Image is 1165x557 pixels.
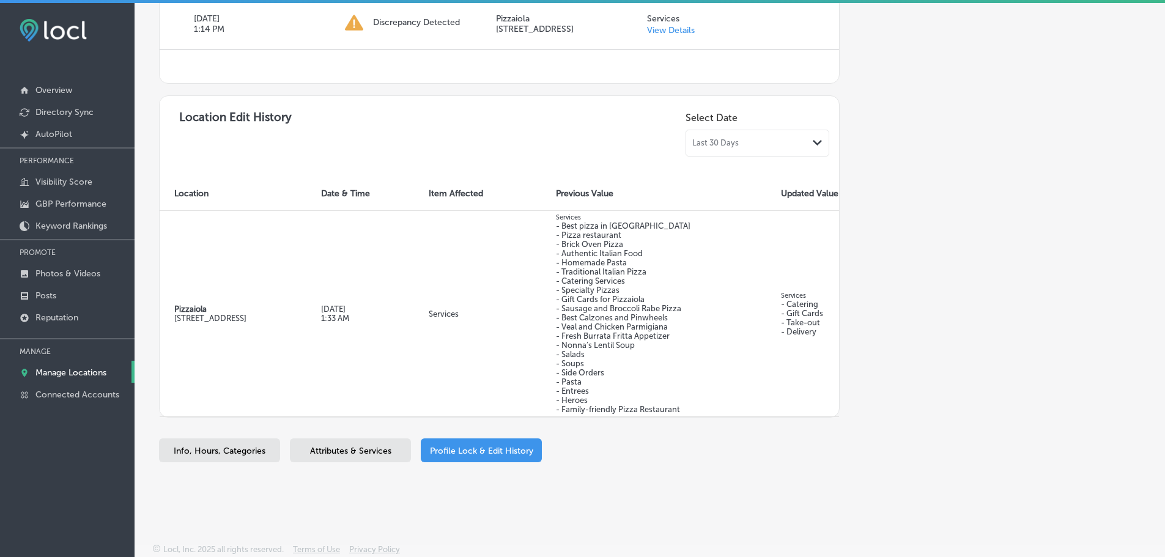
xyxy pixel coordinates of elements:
p: AutoPilot [35,129,72,139]
p: Reputation [35,312,78,323]
p: 1:33 AM [321,314,399,323]
p: - Nonna’s Lentil Soup [556,341,690,350]
p: - Salads [556,350,690,359]
p: Services [429,309,527,319]
p: - Family-friendly Pizza Restaurant [556,405,690,414]
p: [STREET_ADDRESS] [496,24,609,34]
p: - Catering [781,300,823,309]
th: Item Affected [414,177,541,211]
span: Info, Hours, Categories [174,446,265,456]
p: Keyword Rankings [35,221,107,231]
p: - Best pizza in [GEOGRAPHIC_DATA] [556,221,690,231]
p: - Veal and Chicken Parmigiana [556,322,690,331]
p: Photos & Videos [35,268,100,279]
p: - Pizza restaurant [556,231,690,240]
img: fda3e92497d09a02dc62c9cd864e3231.png [20,19,87,42]
h3: Location Edit History [169,110,292,124]
p: Services [647,13,695,24]
th: Date & Time [306,177,414,211]
p: Locl, Inc. 2025 all rights reserved. [163,545,284,554]
p: Posts [35,290,56,301]
p: - Brick Oven Pizza [556,240,690,249]
p: Overview [35,85,72,95]
th: Location [160,177,306,211]
span: Last 30 Days [692,138,739,148]
p: GBP Performance [35,199,106,209]
p: - Specialty Pizzas [556,286,690,295]
a: View Details [647,25,695,35]
p: - Fresh Burrata Fritta Appetizer [556,331,690,341]
p: - Catering Services [556,276,690,286]
p: Pizzaiola [496,13,647,24]
span: Profile Lock & Edit History [430,446,533,456]
p: - Traditional Italian Pizza [556,267,690,276]
label: Select Date [686,112,738,124]
p: - Take-out [781,318,823,327]
h5: Services [781,292,977,300]
p: - Gift Cards for Pizzaiola [556,295,690,304]
strong: Pizzaiola [174,304,207,314]
p: - Pasta [556,377,690,386]
p: 1:14 PM [194,24,345,34]
p: - Authentic Italian Food [556,249,690,258]
p: - Gift Cards [781,309,823,318]
p: Connected Accounts [35,389,119,400]
p: 3191 Long Beach Rd, Oceanside, NY 11572, US [174,314,292,323]
p: - Heroes [556,396,690,405]
h5: Services [556,213,752,221]
p: Visibility Score [35,177,92,187]
p: - Entrees [556,386,690,396]
p: Directory Sync [35,107,94,117]
p: Pizzaiola [174,304,292,314]
th: Previous Value [541,177,766,211]
p: - Best Calzones and Pinwheels [556,313,690,322]
p: Aug 15, 2025 [321,304,399,314]
p: - Homemade Pasta [556,258,690,267]
p: - Sausage and Broccoli Rabe Pizza [556,304,690,313]
p: - Delivery [781,327,823,336]
p: Discrepancy Detected [373,17,490,28]
p: - Soups [556,359,690,368]
span: Attributes & Services [310,446,391,456]
p: [DATE] [194,13,345,24]
th: Updated Value [766,177,991,211]
p: Manage Locations [35,367,106,378]
p: - Side Orders [556,368,690,377]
